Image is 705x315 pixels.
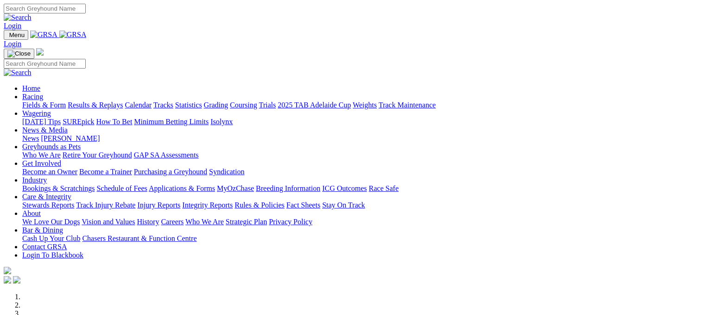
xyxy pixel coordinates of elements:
[149,184,215,192] a: Applications & Forms
[22,84,40,92] a: Home
[22,151,701,159] div: Greyhounds as Pets
[368,184,398,192] a: Race Safe
[22,209,41,217] a: About
[4,69,32,77] img: Search
[41,134,100,142] a: [PERSON_NAME]
[22,118,61,126] a: [DATE] Tips
[353,101,377,109] a: Weights
[22,218,80,226] a: We Love Our Dogs
[226,218,267,226] a: Strategic Plan
[63,151,132,159] a: Retire Your Greyhound
[153,101,173,109] a: Tracks
[22,143,81,151] a: Greyhounds as Pets
[204,101,228,109] a: Grading
[175,101,202,109] a: Statistics
[22,101,701,109] div: Racing
[322,201,365,209] a: Stay On Track
[322,184,367,192] a: ICG Outcomes
[4,30,28,40] button: Toggle navigation
[22,184,95,192] a: Bookings & Scratchings
[217,184,254,192] a: MyOzChase
[36,48,44,56] img: logo-grsa-white.png
[22,134,701,143] div: News & Media
[4,13,32,22] img: Search
[22,243,67,251] a: Contact GRSA
[22,168,77,176] a: Become an Owner
[134,168,207,176] a: Purchasing a Greyhound
[210,118,233,126] a: Isolynx
[230,101,257,109] a: Coursing
[379,101,436,109] a: Track Maintenance
[259,101,276,109] a: Trials
[22,109,51,117] a: Wagering
[134,151,199,159] a: GAP SA Assessments
[59,31,87,39] img: GRSA
[22,126,68,134] a: News & Media
[22,201,701,209] div: Care & Integrity
[22,176,47,184] a: Industry
[13,276,20,283] img: twitter.svg
[209,168,244,176] a: Syndication
[185,218,224,226] a: Who We Are
[22,93,43,101] a: Racing
[22,201,74,209] a: Stewards Reports
[96,184,147,192] a: Schedule of Fees
[30,31,57,39] img: GRSA
[137,201,180,209] a: Injury Reports
[137,218,159,226] a: History
[7,50,31,57] img: Close
[4,276,11,283] img: facebook.svg
[82,234,197,242] a: Chasers Restaurant & Function Centre
[269,218,312,226] a: Privacy Policy
[22,193,71,201] a: Care & Integrity
[235,201,285,209] a: Rules & Policies
[22,168,701,176] div: Get Involved
[9,31,25,38] span: Menu
[4,267,11,274] img: logo-grsa-white.png
[286,201,320,209] a: Fact Sheets
[4,4,86,13] input: Search
[22,118,701,126] div: Wagering
[161,218,184,226] a: Careers
[4,22,21,30] a: Login
[22,151,61,159] a: Who We Are
[22,251,83,259] a: Login To Blackbook
[4,49,34,59] button: Toggle navigation
[76,201,135,209] a: Track Injury Rebate
[134,118,209,126] a: Minimum Betting Limits
[256,184,320,192] a: Breeding Information
[4,40,21,48] a: Login
[22,218,701,226] div: About
[182,201,233,209] a: Integrity Reports
[63,118,94,126] a: SUREpick
[22,234,80,242] a: Cash Up Your Club
[22,134,39,142] a: News
[278,101,351,109] a: 2025 TAB Adelaide Cup
[68,101,123,109] a: Results & Replays
[22,234,701,243] div: Bar & Dining
[22,159,61,167] a: Get Involved
[125,101,152,109] a: Calendar
[96,118,133,126] a: How To Bet
[4,59,86,69] input: Search
[79,168,132,176] a: Become a Trainer
[22,184,701,193] div: Industry
[82,218,135,226] a: Vision and Values
[22,226,63,234] a: Bar & Dining
[22,101,66,109] a: Fields & Form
